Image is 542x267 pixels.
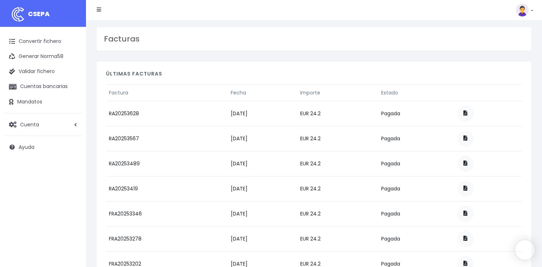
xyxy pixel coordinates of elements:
td: Pagada [378,151,455,176]
a: Cuenta [4,117,82,132]
a: Convertir fichero [4,34,82,49]
td: FRA20253278 [106,226,228,251]
img: profile [516,4,529,16]
span: Cuenta [20,121,39,128]
td: EUR 24.2 [297,201,378,226]
th: Fecha [228,84,298,101]
td: Pagada [378,126,455,151]
a: Generar Norma58 [4,49,82,64]
td: EUR 24.2 [297,151,378,176]
td: RA20253419 [106,176,228,201]
h4: Últimas facturas [106,71,522,81]
td: [DATE] [228,151,298,176]
td: EUR 24.2 [297,101,378,126]
span: CSEPA [28,9,50,18]
td: [DATE] [228,176,298,201]
td: RA20253489 [106,151,228,176]
th: Factura [106,84,228,101]
td: Pagada [378,101,455,126]
td: [DATE] [228,126,298,151]
td: RA20253567 [106,126,228,151]
span: Ayuda [19,144,34,151]
a: Ayuda [4,140,82,155]
td: [DATE] [228,226,298,251]
td: EUR 24.2 [297,126,378,151]
td: [DATE] [228,201,298,226]
td: EUR 24.2 [297,226,378,251]
td: EUR 24.2 [297,176,378,201]
td: [DATE] [228,101,298,126]
a: Cuentas bancarias [4,79,82,94]
a: Mandatos [4,94,82,110]
td: RA20253628 [106,101,228,126]
th: Importe [297,84,378,101]
h3: Facturas [104,34,524,44]
th: Estado [378,84,455,101]
td: Pagada [378,176,455,201]
a: Validar fichero [4,64,82,79]
img: logo [9,5,27,23]
td: Pagada [378,226,455,251]
td: FRA20253346 [106,201,228,226]
td: Pagada [378,201,455,226]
